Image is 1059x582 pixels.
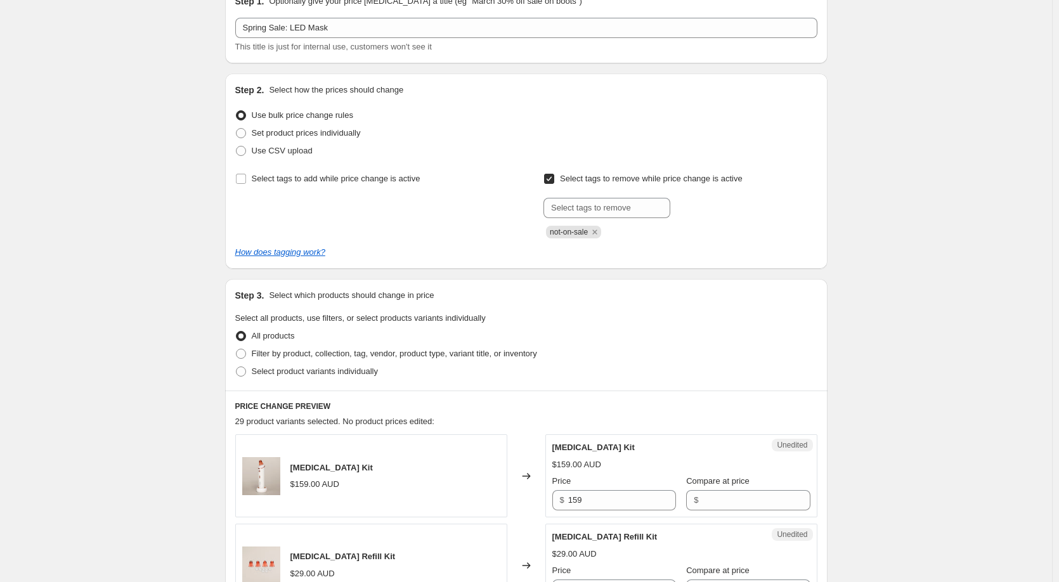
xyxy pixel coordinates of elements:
[252,366,378,376] span: Select product variants individually
[543,198,670,218] input: Select tags to remove
[235,84,264,96] h2: Step 2.
[552,532,658,541] span: [MEDICAL_DATA] Refill Kit
[552,443,635,452] span: [MEDICAL_DATA] Kit
[252,128,361,138] span: Set product prices individually
[290,463,373,472] span: [MEDICAL_DATA] Kit
[550,228,588,236] span: not-on-sale
[290,552,396,561] span: [MEDICAL_DATA] Refill Kit
[290,479,339,489] span: $159.00 AUD
[235,247,325,257] a: How does tagging work?
[235,42,432,51] span: This title is just for internal use, customers won't see it
[242,457,280,495] img: Mircroderm1_80x.jpg
[235,417,434,426] span: 29 product variants selected. No product prices edited:
[560,495,564,505] span: $
[589,226,601,238] button: Remove not-on-sale
[252,331,295,340] span: All products
[252,146,313,155] span: Use CSV upload
[235,401,817,411] h6: PRICE CHANGE PREVIEW
[235,289,264,302] h2: Step 3.
[269,84,403,96] p: Select how the prices should change
[252,174,420,183] span: Select tags to add while price change is active
[252,349,537,358] span: Filter by product, collection, tag, vendor, product type, variant title, or inventory
[560,174,743,183] span: Select tags to remove while price change is active
[552,549,597,559] span: $29.00 AUD
[235,18,817,38] input: 30% off holiday sale
[269,289,434,302] p: Select which products should change in price
[777,529,807,540] span: Unedited
[686,476,750,486] span: Compare at price
[290,569,335,578] span: $29.00 AUD
[694,495,698,505] span: $
[686,566,750,575] span: Compare at price
[235,313,486,323] span: Select all products, use filters, or select products variants individually
[552,566,571,575] span: Price
[777,440,807,450] span: Unedited
[252,110,353,120] span: Use bulk price change rules
[552,460,601,469] span: $159.00 AUD
[552,476,571,486] span: Price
